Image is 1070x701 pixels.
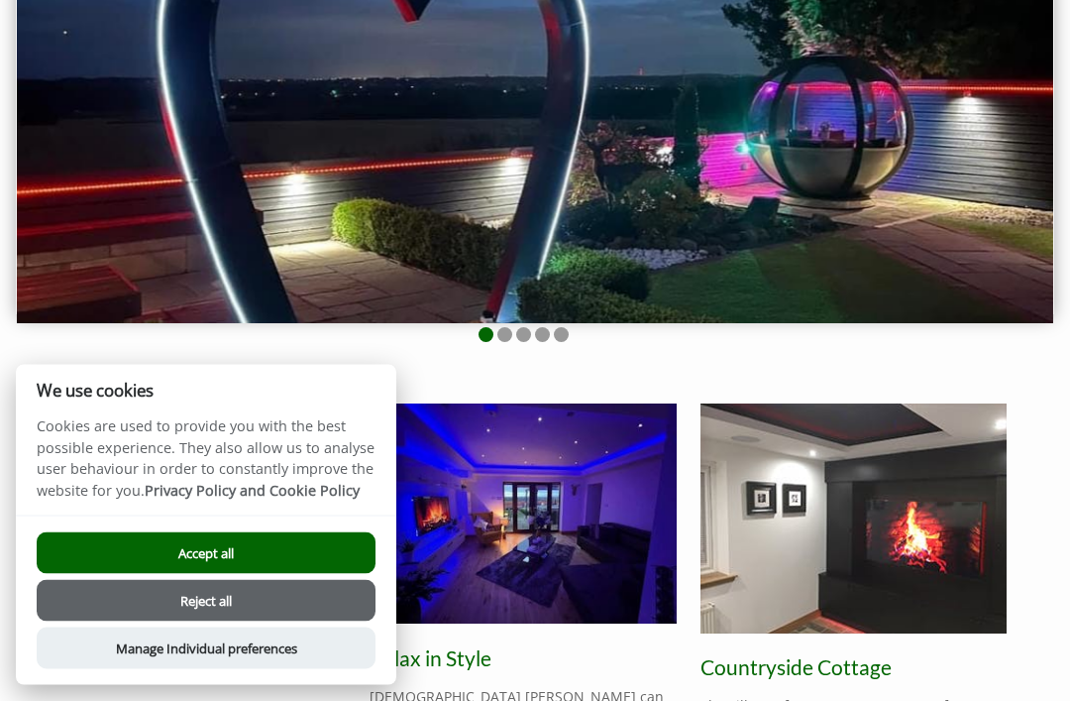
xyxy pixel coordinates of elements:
p: Cookies are used to provide you with the best possible experience. They also allow us to analyse ... [16,415,396,516]
h2: Relax in Style [370,646,676,671]
a: Privacy Policy and Cookie Policy [145,481,360,500]
button: Manage Individual preferences [37,628,375,669]
h2: Countryside Cottage [700,655,1007,680]
button: Accept all [37,532,375,574]
button: Reject all [37,580,375,622]
h2: We use cookies [16,381,396,400]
